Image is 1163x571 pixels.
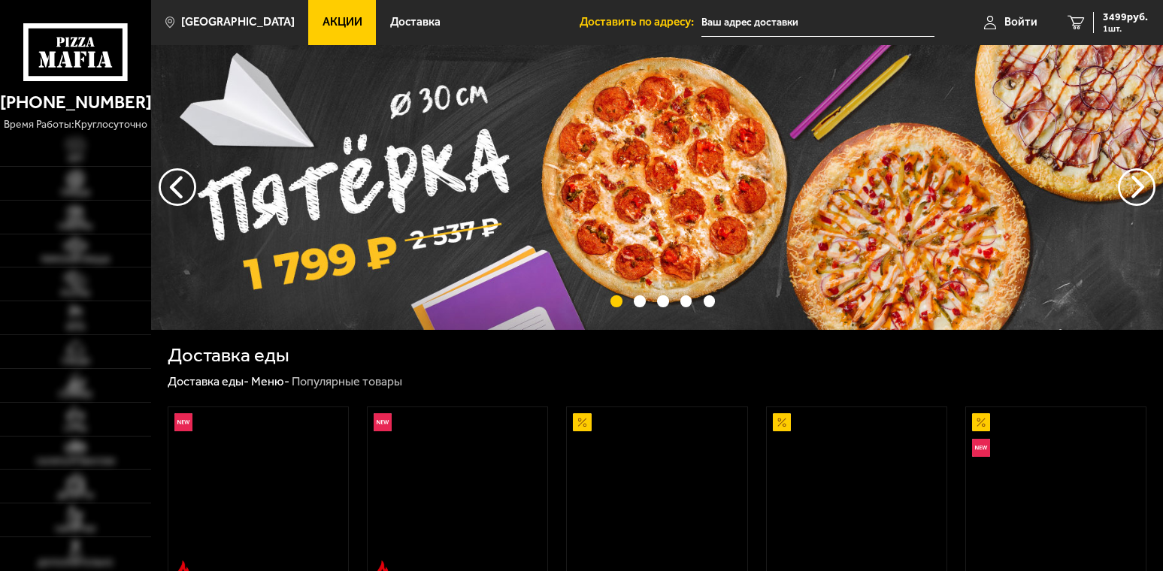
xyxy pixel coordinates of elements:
img: Новинка [174,413,192,431]
span: 3499 руб. [1103,12,1148,23]
button: точки переключения [680,295,692,307]
button: точки переключения [634,295,645,307]
input: Ваш адрес доставки [701,9,934,37]
span: Доставить по адресу: [580,17,701,28]
button: точки переключения [610,295,622,307]
img: Новинка [374,413,392,431]
a: Меню- [251,374,289,388]
img: Новинка [972,439,990,457]
span: Акции [323,17,362,28]
div: Популярные товары [292,374,402,390]
button: точки переключения [704,295,715,307]
button: точки переключения [657,295,668,307]
img: Акционный [972,413,990,431]
h1: Доставка еды [168,346,289,365]
span: [GEOGRAPHIC_DATA] [181,17,295,28]
span: 1 шт. [1103,24,1148,33]
button: предыдущий [1118,168,1155,206]
a: Доставка еды- [168,374,249,388]
img: Акционный [573,413,591,431]
span: Войти [1004,17,1037,28]
img: Акционный [773,413,791,431]
button: следующий [159,168,196,206]
span: Доставка [390,17,441,28]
